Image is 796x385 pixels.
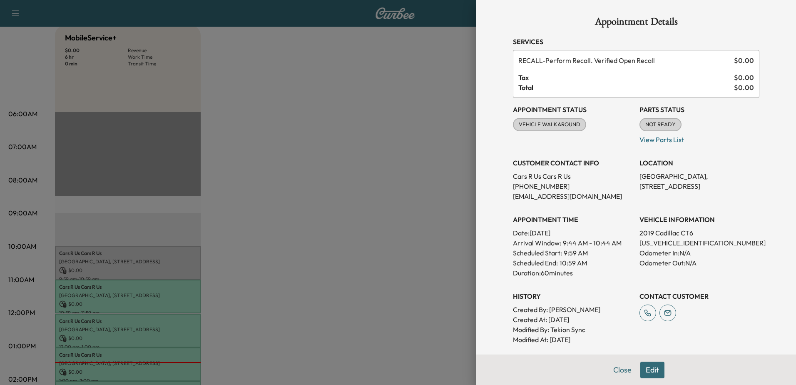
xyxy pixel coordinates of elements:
[513,248,562,258] p: Scheduled Start:
[639,248,759,258] p: Odometer In: N/A
[560,258,587,268] p: 10:59 AM
[564,248,588,258] p: 9:59 AM
[639,291,759,301] h3: CONTACT CUSTOMER
[639,171,759,191] p: [GEOGRAPHIC_DATA], [STREET_ADDRESS]
[563,238,622,248] span: 9:44 AM - 10:44 AM
[639,228,759,238] p: 2019 Cadillac CT6
[640,120,681,129] span: NOT READY
[513,258,558,268] p: Scheduled End:
[513,238,633,248] p: Arrival Window:
[513,191,633,201] p: [EMAIL_ADDRESS][DOMAIN_NAME]
[639,105,759,115] h3: Parts Status
[513,268,633,278] p: Duration: 60 minutes
[513,335,633,345] p: Modified At : [DATE]
[513,17,759,30] h1: Appointment Details
[513,315,633,325] p: Created At : [DATE]
[513,228,633,238] p: Date: [DATE]
[518,72,734,82] span: Tax
[513,171,633,181] p: Cars R Us Cars R Us
[639,238,759,248] p: [US_VEHICLE_IDENTIFICATION_NUMBER]
[608,362,637,378] button: Close
[518,55,731,65] span: Perform Recall. Verified Open Recall
[513,158,633,168] h3: CUSTOMER CONTACT INFO
[734,82,754,92] span: $ 0.00
[513,37,759,47] h3: Services
[639,215,759,225] h3: VEHICLE INFORMATION
[513,291,633,301] h3: History
[518,82,734,92] span: Total
[513,105,633,115] h3: Appointment Status
[734,72,754,82] span: $ 0.00
[513,325,633,335] p: Modified By : Tekion Sync
[734,55,754,65] span: $ 0.00
[513,305,633,315] p: Created By : [PERSON_NAME]
[513,215,633,225] h3: APPOINTMENT TIME
[639,131,759,145] p: View Parts List
[639,258,759,268] p: Odometer Out: N/A
[513,181,633,191] p: [PHONE_NUMBER]
[514,120,585,129] span: VEHICLE WALKAROUND
[640,362,664,378] button: Edit
[639,158,759,168] h3: LOCATION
